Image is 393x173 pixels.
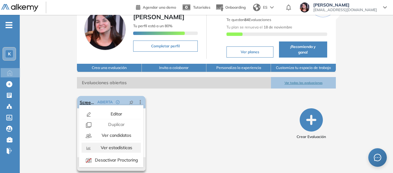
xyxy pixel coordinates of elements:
[253,4,260,11] img: world
[82,121,141,128] button: Duplicar
[116,100,120,104] span: check-circle
[97,99,113,105] span: ABIERTA
[77,77,271,89] span: Evaluaciones abiertas
[313,7,377,12] span: [EMAIL_ADDRESS][DOMAIN_NAME]
[82,143,141,153] button: Ver estadísticas
[226,46,273,58] button: Ver planes
[100,132,131,138] span: Ver candidatos
[1,4,38,12] img: Logo
[133,13,184,21] span: [PERSON_NAME]
[226,17,271,22] span: Te quedan Evaluaciones
[225,5,246,10] span: Onboarding
[297,134,326,140] span: Crear Evaluación
[215,1,246,14] button: Onboarding
[279,41,327,58] button: ¡Recomienda y gana!
[107,122,125,127] span: Duplicar
[125,97,138,107] button: pushpin
[263,5,268,10] span: ES
[142,64,206,72] button: Invita a colaborar
[82,130,141,140] button: Ver candidatos
[374,154,381,161] span: message
[129,100,133,105] span: pushpin
[143,5,176,10] span: Agendar una demo
[82,155,141,165] button: Desactivar Proctoring
[136,3,176,11] a: Agendar una demo
[133,41,197,52] button: Completar perfil
[313,2,377,7] span: [PERSON_NAME]
[6,24,12,26] i: -
[193,5,210,10] span: Tutoriales
[271,77,336,89] button: Ver todas las evaluaciones
[271,64,336,72] button: Customiza tu espacio de trabajo
[226,25,292,29] span: Tu plan se renueva el
[80,96,95,108] a: Screening Assessment - IA Training
[244,17,249,22] b: 84
[270,6,274,9] img: arrow
[8,51,11,56] span: K
[84,9,126,50] img: Foto de perfil
[99,145,132,150] span: Ver estadísticas
[206,64,271,72] button: Personaliza la experiencia
[297,108,326,140] button: Crear Evaluación
[77,64,142,72] button: Crea una evaluación
[109,111,122,117] span: Editar
[133,24,172,28] span: Tu perfil está a un 80%
[263,25,292,29] b: 18 de noviembre
[82,109,141,119] button: Editar
[94,157,138,163] span: Desactivar Proctoring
